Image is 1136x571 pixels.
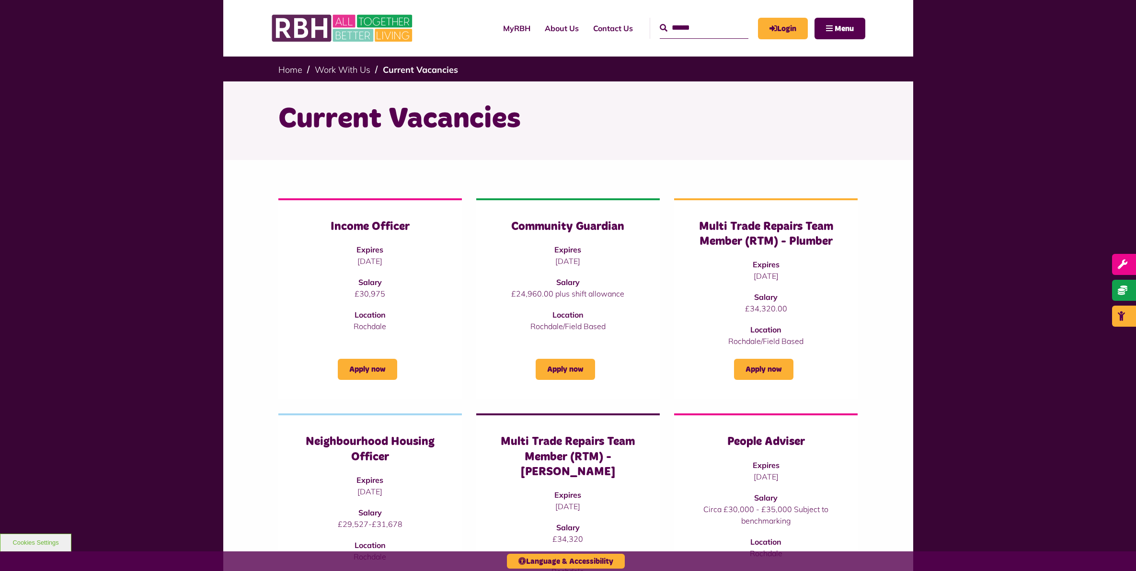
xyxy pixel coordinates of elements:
[693,270,838,282] p: [DATE]
[358,277,382,287] strong: Salary
[556,277,580,287] strong: Salary
[495,255,641,267] p: [DATE]
[693,219,838,249] h3: Multi Trade Repairs Team Member (RTM) - Plumber
[495,219,641,234] h3: Community Guardian
[660,18,748,38] input: Search
[298,486,443,497] p: [DATE]
[355,310,386,320] strong: Location
[835,25,854,33] span: Menu
[693,335,838,347] p: Rochdale/Field Based
[495,320,641,332] p: Rochdale/Field Based
[356,245,383,254] strong: Expires
[754,493,778,502] strong: Salary
[693,548,838,559] p: Rochdale
[552,310,584,320] strong: Location
[338,359,397,380] a: Apply now
[496,15,538,41] a: MyRBH
[356,475,383,485] strong: Expires
[298,255,443,267] p: [DATE]
[586,15,640,41] a: Contact Us
[750,537,781,547] strong: Location
[734,359,793,380] a: Apply now
[298,288,443,299] p: £30,975
[278,64,302,75] a: Home
[495,434,641,480] h3: Multi Trade Repairs Team Member (RTM) - [PERSON_NAME]
[750,325,781,334] strong: Location
[495,533,641,545] p: £34,320
[815,18,865,39] button: Navigation
[298,219,443,234] h3: Income Officer
[315,64,370,75] a: Work With Us
[536,359,595,380] a: Apply now
[538,15,586,41] a: About Us
[298,434,443,464] h3: Neighbourhood Housing Officer
[556,523,580,532] strong: Salary
[758,18,808,39] a: MyRBH
[693,503,838,526] p: Circa £30,000 - £35,000 Subject to benchmarking
[278,101,858,138] h1: Current Vacancies
[693,303,838,314] p: £34,320.00
[495,288,641,299] p: £24,960.00 plus shift allowance
[693,434,838,449] h3: People Adviser
[298,518,443,530] p: £29,527-£31,678
[298,551,443,562] p: Rochdale
[754,292,778,302] strong: Salary
[693,471,838,482] p: [DATE]
[753,260,780,269] strong: Expires
[271,10,415,47] img: RBH
[358,508,382,517] strong: Salary
[753,460,780,470] strong: Expires
[554,245,581,254] strong: Expires
[1093,528,1136,571] iframe: Netcall Web Assistant for live chat
[383,64,458,75] a: Current Vacancies
[507,554,625,569] button: Language & Accessibility
[554,490,581,500] strong: Expires
[495,501,641,512] p: [DATE]
[355,540,386,550] strong: Location
[298,320,443,332] p: Rochdale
